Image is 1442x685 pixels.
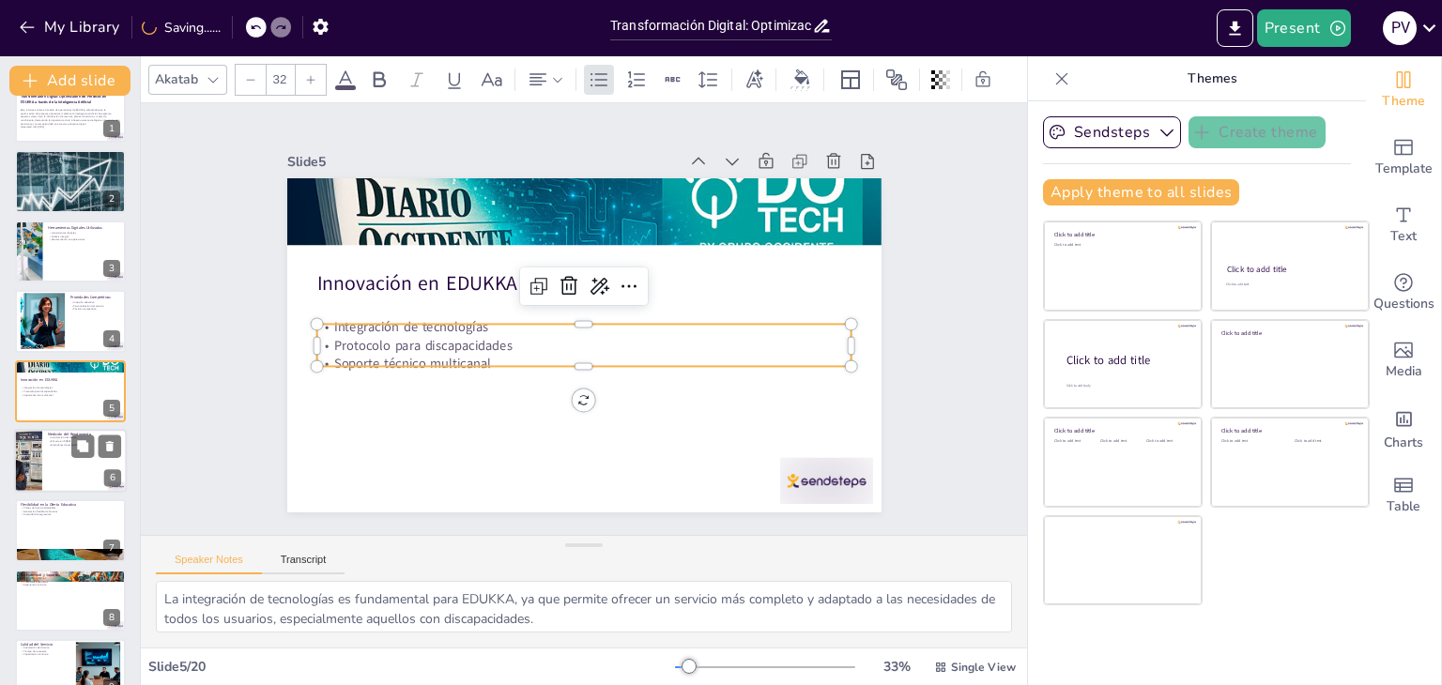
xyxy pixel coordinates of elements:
[1146,439,1189,444] div: Click to add text
[1043,179,1239,205] button: Apply theme to all slides
[1227,264,1352,275] div: Click to add title
[1054,243,1189,248] div: Click to add text
[1384,433,1423,453] span: Charts
[1383,11,1417,45] div: P V
[15,290,126,352] div: 4
[48,440,121,444] p: Eficacia en PQRSF
[104,469,121,486] div: 6
[610,12,812,39] input: Insert title
[21,510,120,513] p: Generación flexible de horarios
[1366,124,1441,191] div: Add ready made slides
[1054,439,1097,444] div: Click to add text
[9,66,130,96] button: Add slide
[21,513,120,517] p: Diversidad de segmentos
[15,499,126,561] div: 7
[304,122,696,181] div: Slide 5
[21,94,107,104] strong: Transformación Digital: Optimización de Procesos en EDUKKA a través de la Inteligencia Artificial
[951,660,1016,675] span: Single View
[21,167,120,171] p: Inclusión educativa
[71,434,94,457] button: Duplicate Slide
[1226,282,1351,287] div: Click to add text
[836,65,866,95] div: Layout
[21,583,120,586] p: Experiencia inclusiva
[48,436,121,440] p: Satisfacción del cliente
[21,160,120,164] p: EDUKKA es innovadora
[48,443,121,447] p: Estándares de accesibilidad
[142,19,221,37] div: Saving......
[1189,116,1326,148] button: Create theme
[21,393,120,397] p: Soporte técnico multicanal
[1375,159,1433,179] span: Template
[103,609,120,626] div: 8
[874,658,919,676] div: 33 %
[1366,462,1441,529] div: Add a table
[21,389,120,393] p: Protocolo para discapacidades
[314,308,849,382] p: Protocolo para discapacidades
[1366,259,1441,327] div: Get real-time input from your audience
[21,386,120,389] p: Integración de tecnologías
[15,360,126,422] div: 5
[21,642,70,647] p: Calidad del Servicio
[103,190,120,207] div: 2
[1387,496,1420,517] span: Table
[262,554,345,574] button: Transcript
[1366,191,1441,259] div: Add text boxes
[15,221,126,282] div: 3
[103,540,120,556] div: 7
[1366,327,1441,394] div: Add images, graphics, shapes or video
[156,581,1012,632] textarea: La integración de tecnologías es fundamental para EDUKKA, ya que permite ofrecer un servicio más ...
[48,432,121,437] p: Medición del Rendimiento
[1382,91,1425,112] span: Theme
[99,434,121,457] button: Delete Slide
[1066,384,1185,388] div: Click to add body
[70,304,120,308] p: Personalización del servicio
[70,308,120,312] p: Posición competitiva
[21,502,120,508] p: Flexibilidad en la Oferta Educativa
[21,126,120,129] p: Generated with [URL]
[885,68,908,91] span: Position
[21,377,120,383] p: Innovación en EDUKKA
[15,570,126,632] div: 8
[1054,427,1189,434] div: Click to add title
[15,150,126,212] div: 2
[14,429,127,493] div: 6
[21,153,120,159] p: Introducción a EDUKKA
[1386,361,1422,382] span: Media
[148,658,675,676] div: Slide 5 / 20
[151,67,202,92] div: Akatab
[1043,116,1181,148] button: Sendsteps
[21,580,120,584] p: Protocolos específicos
[1295,439,1354,444] div: Click to add text
[70,301,120,305] p: Inclusión educativa
[70,295,120,300] p: Prioridades Competitivas
[21,649,70,653] p: Tiempo de respuesta
[1390,226,1417,247] span: Text
[1077,56,1347,101] p: Themes
[14,12,128,42] button: My Library
[1217,9,1253,47] button: Export to PowerPoint
[103,120,120,137] div: 1
[1221,328,1356,336] div: Click to add title
[103,400,120,417] div: 5
[21,108,120,125] p: Este informe analiza el modelo de operaciones de EDUKKA, enfocándose en la optimización de proces...
[313,327,847,401] p: Soporte técnico multicanal
[1221,439,1281,444] div: Click to add text
[1373,294,1434,314] span: Questions
[1100,439,1143,444] div: Click to add text
[1221,427,1356,434] div: Click to add title
[1366,394,1441,462] div: Add charts and graphs
[21,507,120,510] p: Planes de licencia adaptables
[740,65,768,95] div: Text effects
[21,571,120,577] p: Accesibilidad y Soporte
[21,576,120,580] p: Atención multicanal
[316,290,851,364] p: Integración de tecnologías
[1054,231,1189,238] div: Click to add title
[15,81,126,143] div: 1
[156,554,262,574] button: Speaker Notes
[21,164,120,168] p: EDUKKA optimiza funciones
[103,260,120,277] div: 3
[1383,9,1417,47] button: P V
[103,330,120,347] div: 4
[1257,9,1351,47] button: Present
[48,231,120,235] p: Herramientas digitales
